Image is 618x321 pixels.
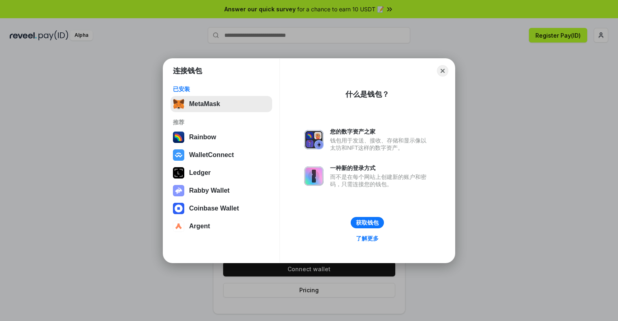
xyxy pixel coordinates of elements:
button: 获取钱包 [351,217,384,228]
button: Close [437,65,448,77]
div: 推荐 [173,119,270,126]
img: svg+xml,%3Csvg%20xmlns%3D%22http%3A%2F%2Fwww.w3.org%2F2000%2Fsvg%22%20fill%3D%22none%22%20viewBox... [304,130,324,149]
img: svg+xml,%3Csvg%20width%3D%2228%22%20height%3D%2228%22%20viewBox%3D%220%200%2028%2028%22%20fill%3D... [173,221,184,232]
div: 而不是在每个网站上创建新的账户和密码，只需连接您的钱包。 [330,173,430,188]
div: Ledger [189,169,211,176]
img: svg+xml,%3Csvg%20width%3D%2228%22%20height%3D%2228%22%20viewBox%3D%220%200%2028%2028%22%20fill%3D... [173,203,184,214]
button: Ledger [170,165,272,181]
button: Coinbase Wallet [170,200,272,217]
button: Argent [170,218,272,234]
button: MetaMask [170,96,272,112]
img: svg+xml,%3Csvg%20width%3D%22120%22%20height%3D%22120%22%20viewBox%3D%220%200%20120%20120%22%20fil... [173,132,184,143]
img: svg+xml,%3Csvg%20xmlns%3D%22http%3A%2F%2Fwww.w3.org%2F2000%2Fsvg%22%20fill%3D%22none%22%20viewBox... [304,166,324,186]
div: 钱包用于发送、接收、存储和显示像以太坊和NFT这样的数字资产。 [330,137,430,151]
div: 已安装 [173,85,270,93]
div: Coinbase Wallet [189,205,239,212]
div: 获取钱包 [356,219,379,226]
img: svg+xml,%3Csvg%20width%3D%2228%22%20height%3D%2228%22%20viewBox%3D%220%200%2028%2028%22%20fill%3D... [173,149,184,161]
img: svg+xml,%3Csvg%20fill%3D%22none%22%20height%3D%2233%22%20viewBox%3D%220%200%2035%2033%22%20width%... [173,98,184,110]
div: 什么是钱包？ [345,89,389,99]
div: 一种新的登录方式 [330,164,430,172]
button: Rainbow [170,129,272,145]
div: Argent [189,223,210,230]
button: WalletConnect [170,147,272,163]
div: MetaMask [189,100,220,108]
div: 了解更多 [356,235,379,242]
img: svg+xml,%3Csvg%20xmlns%3D%22http%3A%2F%2Fwww.w3.org%2F2000%2Fsvg%22%20width%3D%2228%22%20height%3... [173,167,184,179]
div: Rainbow [189,134,216,141]
h1: 连接钱包 [173,66,202,76]
div: WalletConnect [189,151,234,159]
a: 了解更多 [351,233,384,244]
button: Rabby Wallet [170,183,272,199]
img: svg+xml,%3Csvg%20xmlns%3D%22http%3A%2F%2Fwww.w3.org%2F2000%2Fsvg%22%20fill%3D%22none%22%20viewBox... [173,185,184,196]
div: Rabby Wallet [189,187,230,194]
div: 您的数字资产之家 [330,128,430,135]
